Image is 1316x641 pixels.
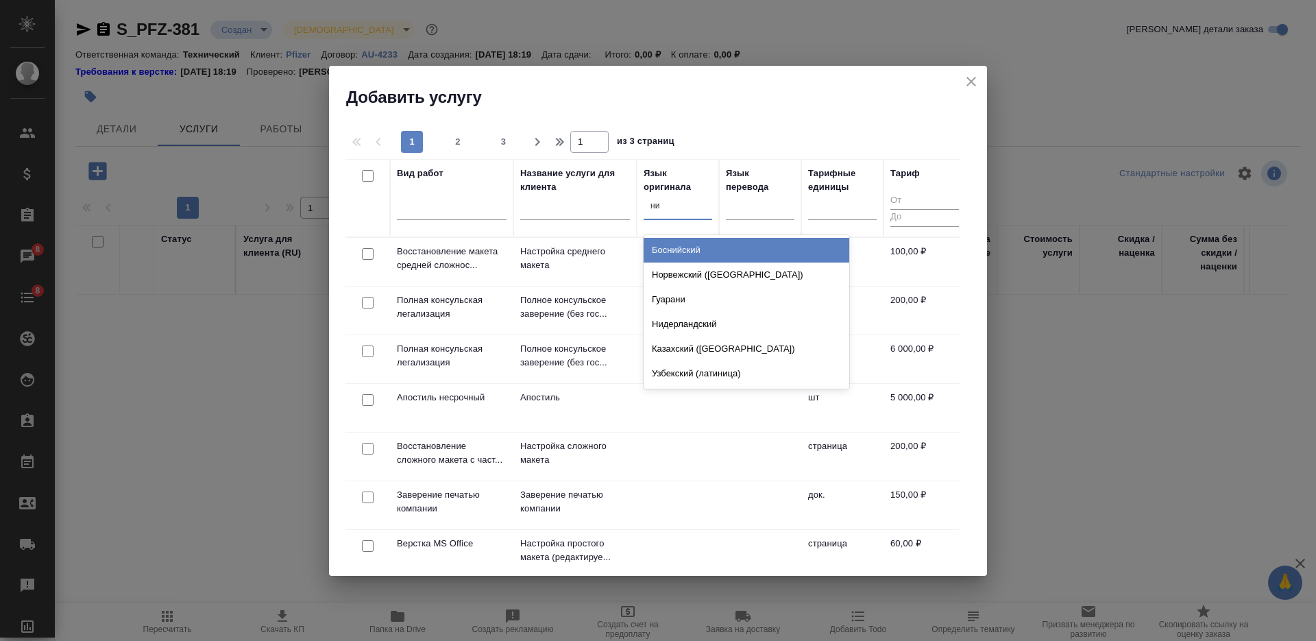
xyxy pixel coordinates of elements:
p: Полное консульское заверение (без гос... [520,293,630,321]
div: Узбекский (латиница) [644,361,849,386]
div: Язык оригинала [644,167,712,194]
td: страница [801,530,884,578]
input: От [890,193,959,210]
div: Название услуги для клиента [520,167,630,194]
td: 5 000,00 ₽ [884,384,966,432]
button: 2 [447,131,469,153]
p: Апостиль [520,391,630,404]
p: Апостиль несрочный [397,391,507,404]
div: Вид работ [397,167,443,180]
div: Норвежский ([GEOGRAPHIC_DATA]) [644,263,849,287]
p: Настройка среднего макета [520,245,630,272]
span: 3 [493,135,515,149]
p: Заверение печатью компании [397,488,507,516]
div: Гуарани [644,287,849,312]
p: Восстановление макета средней сложнос... [397,245,507,272]
div: Тарифные единицы [808,167,877,194]
div: Нидерландский [644,312,849,337]
p: Восстановление сложного макета с част... [397,439,507,467]
td: 200,00 ₽ [884,433,966,481]
h2: Добавить услугу [346,86,987,108]
button: 3 [493,131,515,153]
span: 2 [447,135,469,149]
td: 150,00 ₽ [884,481,966,529]
input: До [890,209,959,226]
div: Тариф [890,167,920,180]
p: Верстка MS Office [397,537,507,551]
div: Боснийский [644,238,849,263]
div: Казахский ([GEOGRAPHIC_DATA]) [644,337,849,361]
td: док. [801,481,884,529]
td: 200,00 ₽ [884,287,966,335]
p: Настройка сложного макета [520,439,630,467]
p: Полная консульская легализация [397,293,507,321]
td: шт [801,384,884,432]
td: 60,00 ₽ [884,530,966,578]
td: страница [801,433,884,481]
p: Заверение печатью компании [520,488,630,516]
p: Настройка простого макета (редактируе... [520,537,630,564]
td: 6 000,00 ₽ [884,335,966,383]
p: Полное консульское заверение (без гос... [520,342,630,370]
td: 100,00 ₽ [884,238,966,286]
p: Полная консульская легализация [397,342,507,370]
button: close [961,71,982,92]
div: Язык перевода [726,167,794,194]
span: из 3 страниц [617,133,674,153]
